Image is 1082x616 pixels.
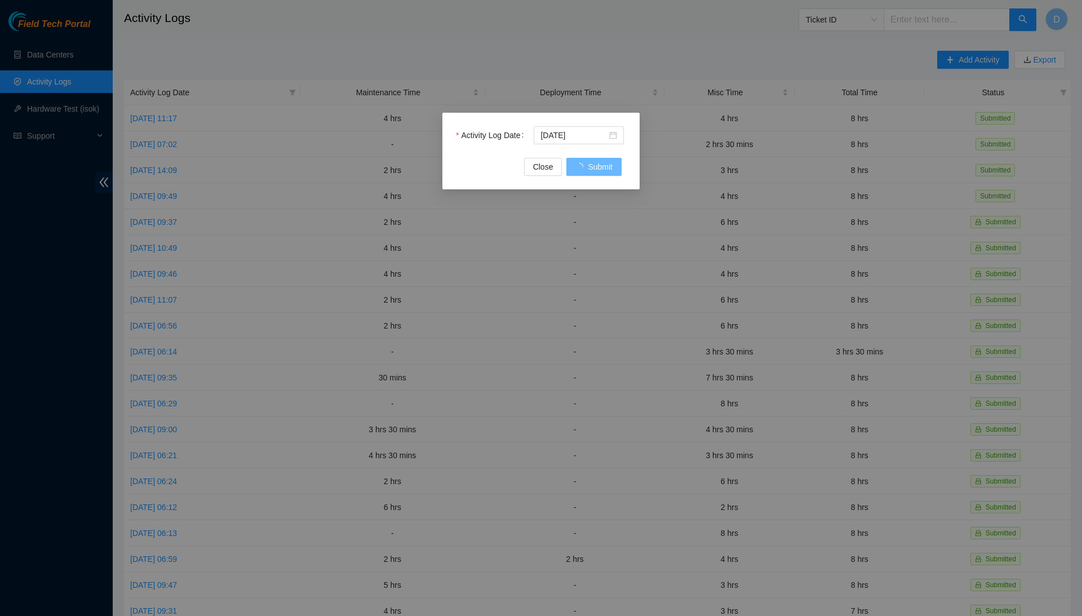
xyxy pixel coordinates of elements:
span: Submit [588,161,613,173]
span: loading [575,163,588,171]
input: Activity Log Date [540,129,607,141]
button: Submit [566,158,622,176]
span: Close [533,161,553,173]
label: Activity Log Date [456,126,528,144]
button: Close [524,158,562,176]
